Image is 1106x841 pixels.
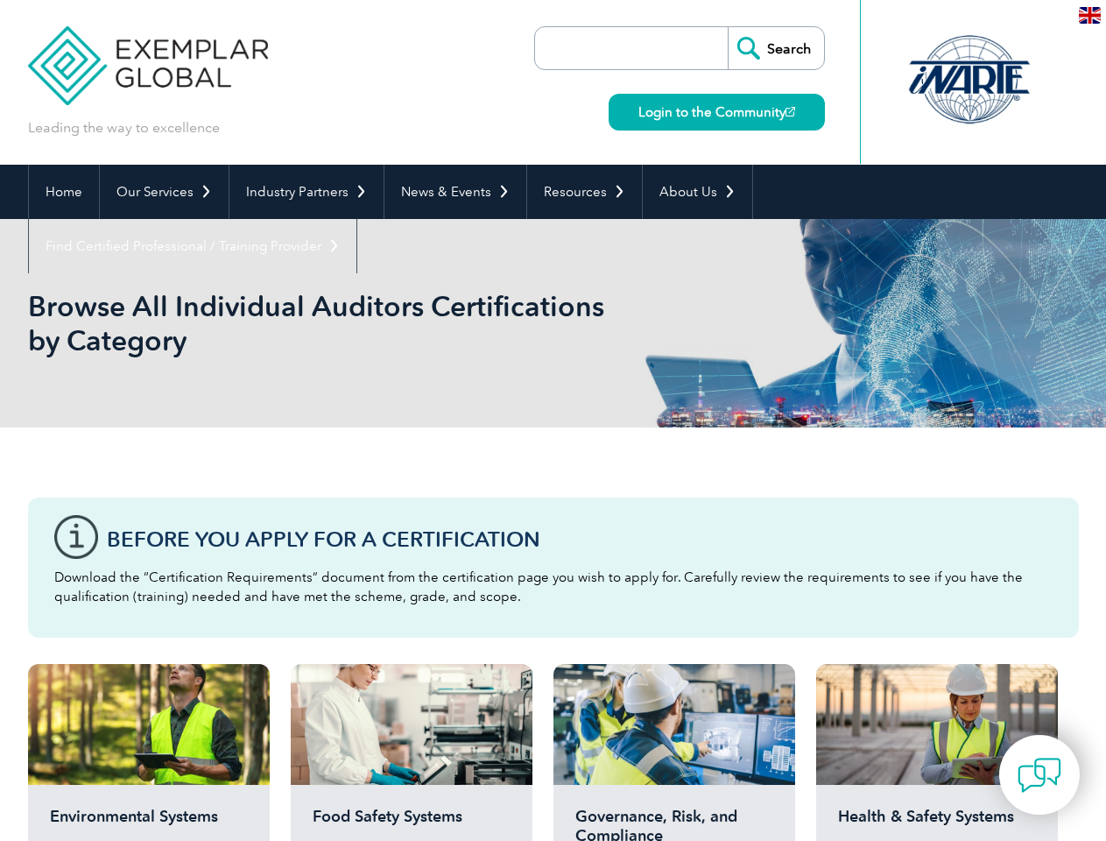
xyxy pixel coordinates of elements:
[384,165,526,219] a: News & Events
[643,165,752,219] a: About Us
[609,94,825,131] a: Login to the Community
[1079,7,1101,24] img: en
[28,289,701,357] h1: Browse All Individual Auditors Certifications by Category
[29,219,356,273] a: Find Certified Professional / Training Provider
[54,568,1053,606] p: Download the “Certification Requirements” document from the certification page you wish to apply ...
[107,528,1053,550] h3: Before You Apply For a Certification
[229,165,384,219] a: Industry Partners
[29,165,99,219] a: Home
[28,118,220,138] p: Leading the way to excellence
[100,165,229,219] a: Our Services
[1018,753,1061,797] img: contact-chat.png
[728,27,824,69] input: Search
[527,165,642,219] a: Resources
[785,107,795,117] img: open_square.png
